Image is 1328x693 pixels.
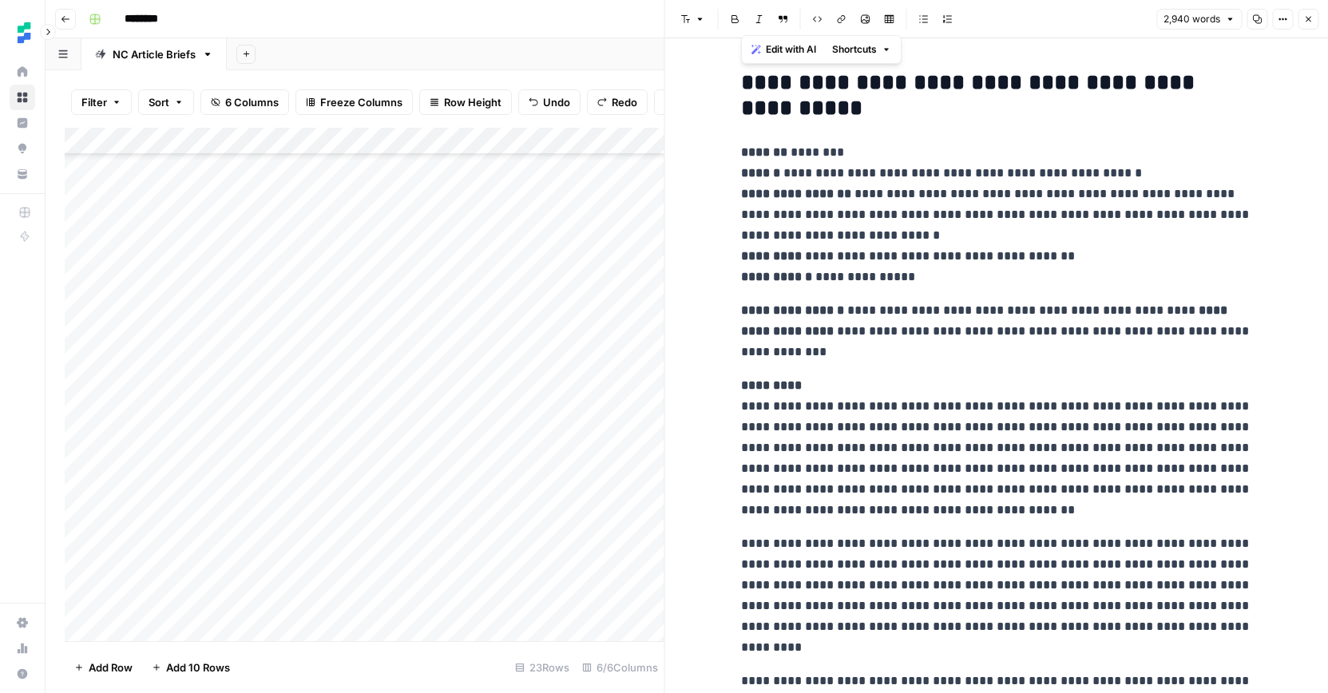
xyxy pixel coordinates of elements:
button: Sort [138,89,194,115]
span: Filter [81,94,107,110]
a: Your Data [10,161,35,187]
button: Add Row [65,655,142,680]
span: Redo [612,94,637,110]
span: Undo [543,94,570,110]
a: Home [10,59,35,85]
span: Sort [149,94,169,110]
a: Settings [10,610,35,636]
button: Undo [518,89,581,115]
button: 2,940 words [1156,9,1242,30]
img: Ten Speed Logo [10,18,38,47]
button: Help + Support [10,661,35,687]
span: Edit with AI [766,42,816,57]
button: Add 10 Rows [142,655,240,680]
div: 23 Rows [509,655,576,680]
span: Add 10 Rows [166,659,230,675]
span: Shortcuts [832,42,877,57]
button: Edit with AI [745,39,823,60]
button: Row Height [419,89,512,115]
button: Freeze Columns [295,89,413,115]
span: Row Height [444,94,501,110]
div: NC Article Briefs [113,46,196,62]
span: Add Row [89,659,133,675]
span: 2,940 words [1163,12,1220,26]
div: 6/6 Columns [576,655,664,680]
button: Workspace: Ten Speed [10,13,35,53]
span: Freeze Columns [320,94,402,110]
button: 6 Columns [200,89,289,115]
a: Insights [10,110,35,136]
a: Usage [10,636,35,661]
button: Filter [71,89,132,115]
a: NC Article Briefs [81,38,227,70]
span: 6 Columns [225,94,279,110]
button: Shortcuts [826,39,898,60]
a: Browse [10,85,35,110]
a: Opportunities [10,136,35,161]
button: Redo [587,89,648,115]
